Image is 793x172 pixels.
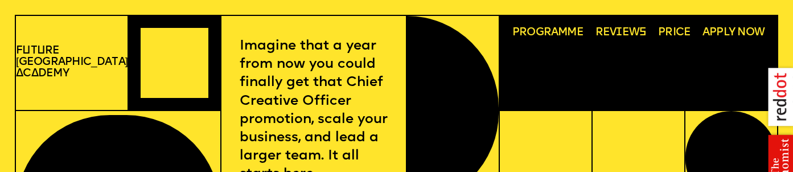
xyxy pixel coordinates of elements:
span: Programme [512,27,584,39]
span: u [22,46,30,56]
span: Price [658,27,691,39]
p: F t re [GEOGRAPHIC_DATA] c demy [16,46,128,80]
span: u [37,46,45,56]
span: A [16,68,23,79]
span: Apply now [702,27,765,39]
span: a [31,68,38,79]
span: Rev ews [595,27,647,39]
span: i [616,27,622,38]
a: Future[GEOGRAPHIC_DATA]Academy [16,46,128,80]
img: reddot [759,59,793,135]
